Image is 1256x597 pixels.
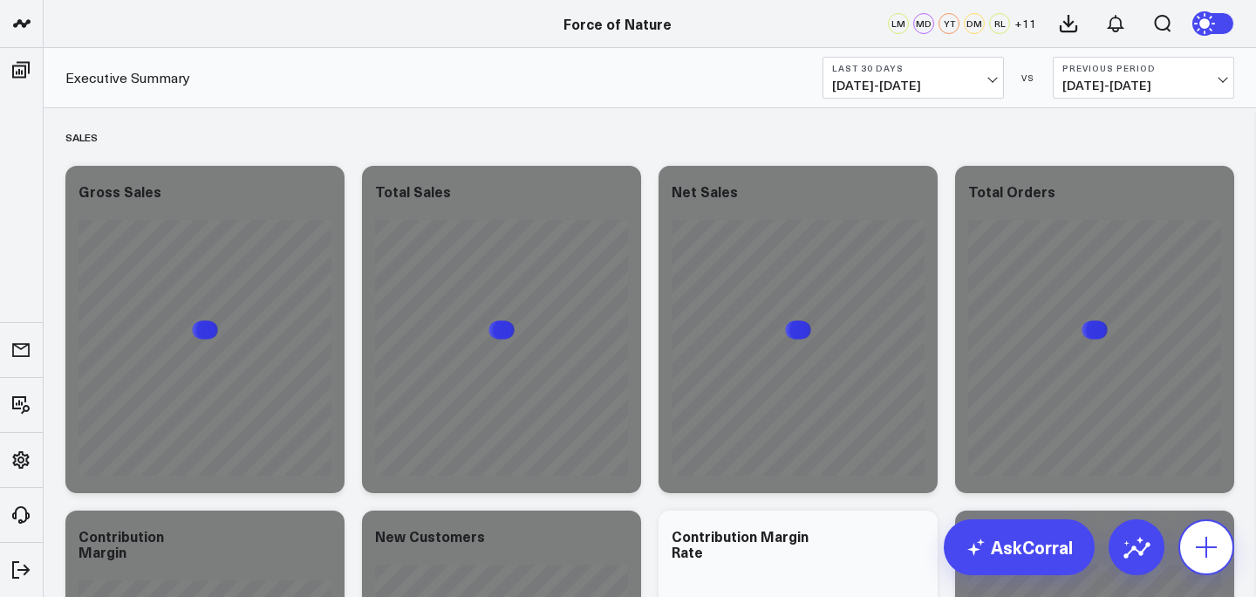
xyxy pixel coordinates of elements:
[939,13,959,34] div: YT
[944,519,1095,575] a: AskCorral
[78,182,161,201] div: Gross Sales
[832,79,994,93] span: [DATE] - [DATE]
[65,117,98,157] div: Sales
[78,526,164,561] div: Contribution Margin
[1014,13,1036,34] button: +11
[1014,17,1036,30] span: + 11
[65,68,190,87] a: Executive Summary
[672,526,809,561] div: Contribution Margin Rate
[672,182,738,201] div: Net Sales
[1062,79,1225,93] span: [DATE] - [DATE]
[989,13,1010,34] div: RL
[375,526,485,546] div: New Customers
[1062,63,1225,73] b: Previous Period
[1053,57,1234,99] button: Previous Period[DATE]-[DATE]
[964,13,985,34] div: DM
[888,13,909,34] div: LM
[563,14,672,33] a: Force of Nature
[375,182,451,201] div: Total Sales
[1013,72,1044,83] div: VS
[913,13,934,34] div: MD
[832,63,994,73] b: Last 30 Days
[968,182,1055,201] div: Total Orders
[823,57,1004,99] button: Last 30 Days[DATE]-[DATE]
